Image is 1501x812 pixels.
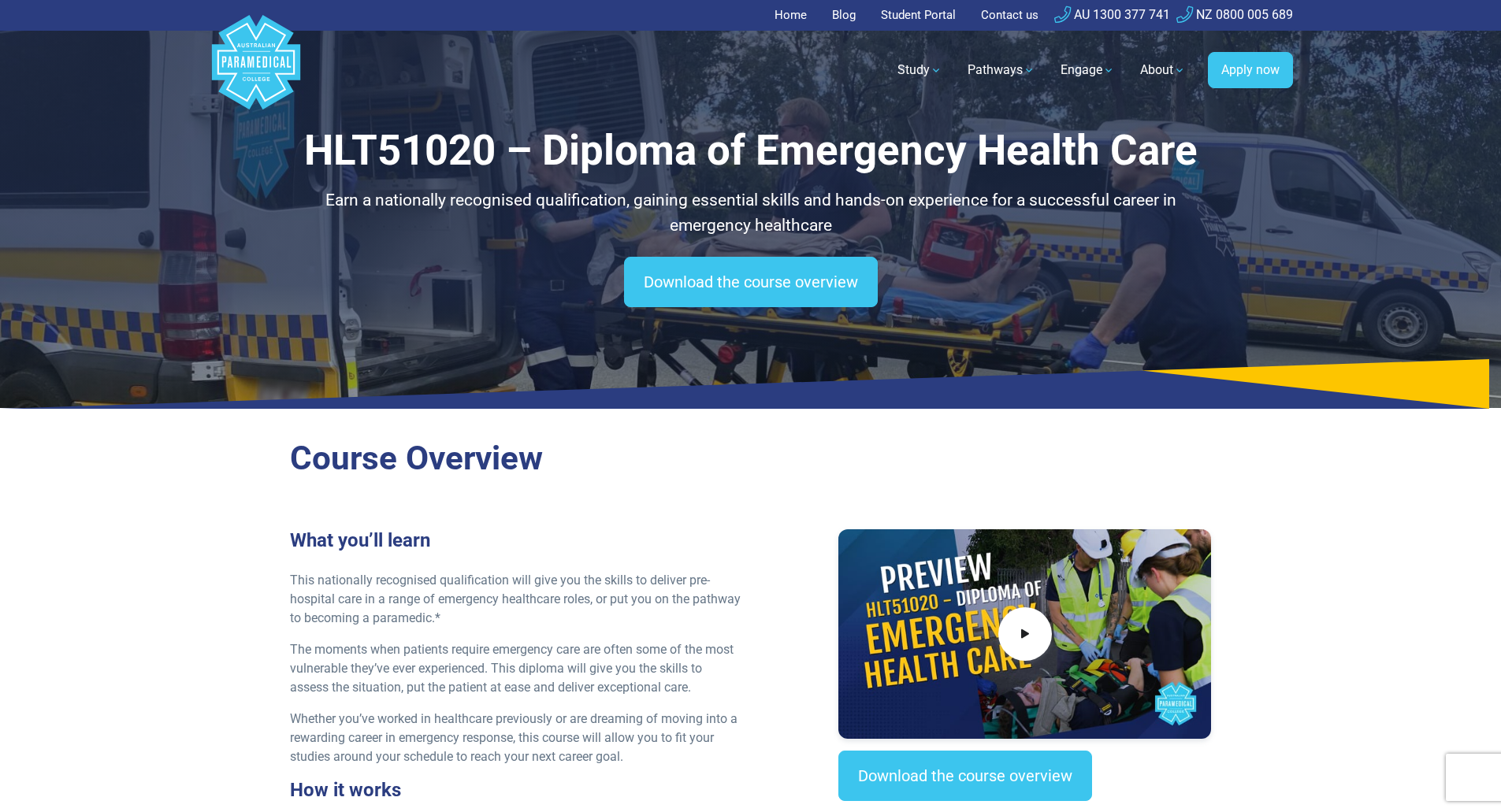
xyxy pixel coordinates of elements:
[838,751,1092,801] a: Download the course overview
[1131,48,1195,92] a: About
[290,571,741,628] p: This nationally recognised qualification will give you the skills to deliver pre-hospital care in...
[624,257,878,307] a: Download the course overview
[290,640,741,697] p: The moments when patients require emergency care are often some of the most vulnerable they’ve ev...
[290,779,741,802] h3: How it works
[290,188,1212,238] p: Earn a nationally recognised qualification, gaining essential skills and hands-on experience for ...
[290,529,741,552] h3: What you’ll learn
[1051,48,1124,92] a: Engage
[290,439,1212,479] h2: Course Overview
[209,31,303,110] a: Australian Paramedical College
[290,710,741,766] p: Whether you’ve worked in healthcare previously or are dreaming of moving into a rewarding career ...
[1176,7,1293,22] a: NZ 0800 005 689
[958,48,1045,92] a: Pathways
[290,126,1212,176] h1: HLT51020 – Diploma of Emergency Health Care
[1054,7,1170,22] a: AU 1300 377 741
[888,48,952,92] a: Study
[1208,52,1293,88] a: Apply now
